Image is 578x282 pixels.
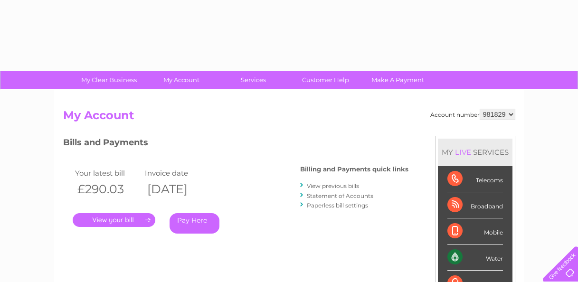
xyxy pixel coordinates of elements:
a: Paperless bill settings [307,202,368,209]
td: Your latest bill [73,167,143,179]
div: Telecoms [447,166,503,192]
div: Water [447,244,503,271]
a: My Account [142,71,220,89]
a: . [73,213,155,227]
div: Mobile [447,218,503,244]
div: LIVE [453,148,473,157]
a: Statement of Accounts [307,192,373,199]
div: Broadband [447,192,503,218]
div: Account number [430,109,515,120]
h4: Billing and Payments quick links [300,166,408,173]
a: Services [214,71,293,89]
th: [DATE] [142,179,213,199]
h2: My Account [63,109,515,127]
div: MY SERVICES [438,139,512,166]
a: Pay Here [170,213,219,234]
a: Customer Help [286,71,365,89]
td: Invoice date [142,167,213,179]
th: £290.03 [73,179,143,199]
h3: Bills and Payments [63,136,408,152]
a: Make A Payment [359,71,437,89]
a: My Clear Business [70,71,148,89]
a: View previous bills [307,182,359,189]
